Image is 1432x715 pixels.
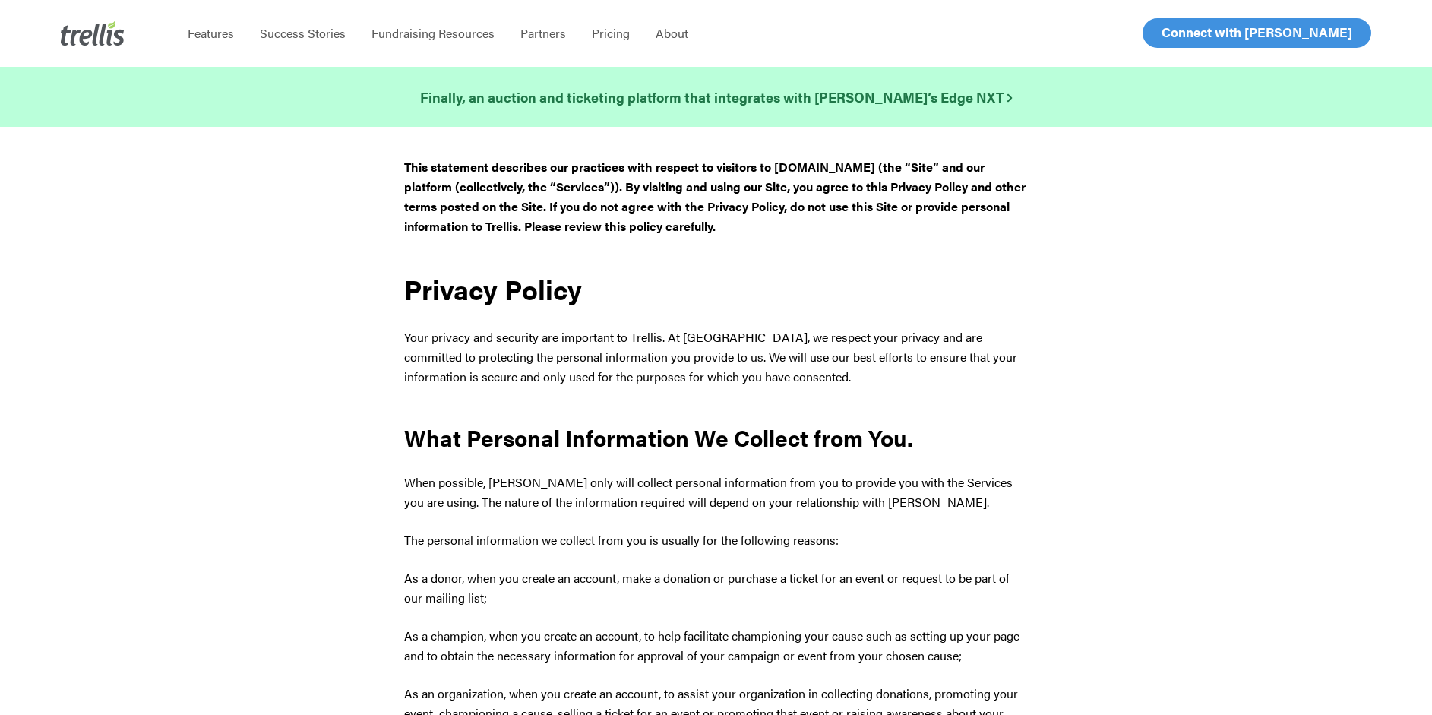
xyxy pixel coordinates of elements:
p: Your privacy and security are important to Trellis. At [GEOGRAPHIC_DATA], we respect your privacy... [404,327,1028,387]
span: Fundraising Resources [371,24,495,42]
a: Connect with [PERSON_NAME] [1143,18,1371,48]
strong: Finally, an auction and ticketing platform that integrates with [PERSON_NAME]’s Edge NXT [420,87,1012,106]
span: Success Stories [260,24,346,42]
strong: This statement describes our practices with respect to visitors to [DOMAIN_NAME] (the “Site” and ... [404,158,1026,235]
p: The personal information we collect from you is usually for the following reasons: [404,530,1028,568]
span: Connect with [PERSON_NAME] [1162,23,1352,41]
p: When possible, [PERSON_NAME] only will collect personal information from you to provide you with ... [404,473,1028,530]
strong: Privacy Policy [404,269,582,308]
a: Success Stories [247,26,359,41]
span: Features [188,24,234,42]
a: Fundraising Resources [359,26,507,41]
a: Finally, an auction and ticketing platform that integrates with [PERSON_NAME]’s Edge NXT [420,87,1012,108]
p: As a champion, when you create an account, to help facilitate championing your cause such as sett... [404,626,1028,684]
img: Trellis [61,21,125,46]
span: About [656,24,688,42]
span: Partners [520,24,566,42]
a: Pricing [579,26,643,41]
p: As a donor, when you create an account, make a donation or purchase a ticket for an event or requ... [404,568,1028,626]
span: Pricing [592,24,630,42]
strong: What Personal Information We Collect from You. [404,421,913,454]
a: Partners [507,26,579,41]
a: Features [175,26,247,41]
a: About [643,26,701,41]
